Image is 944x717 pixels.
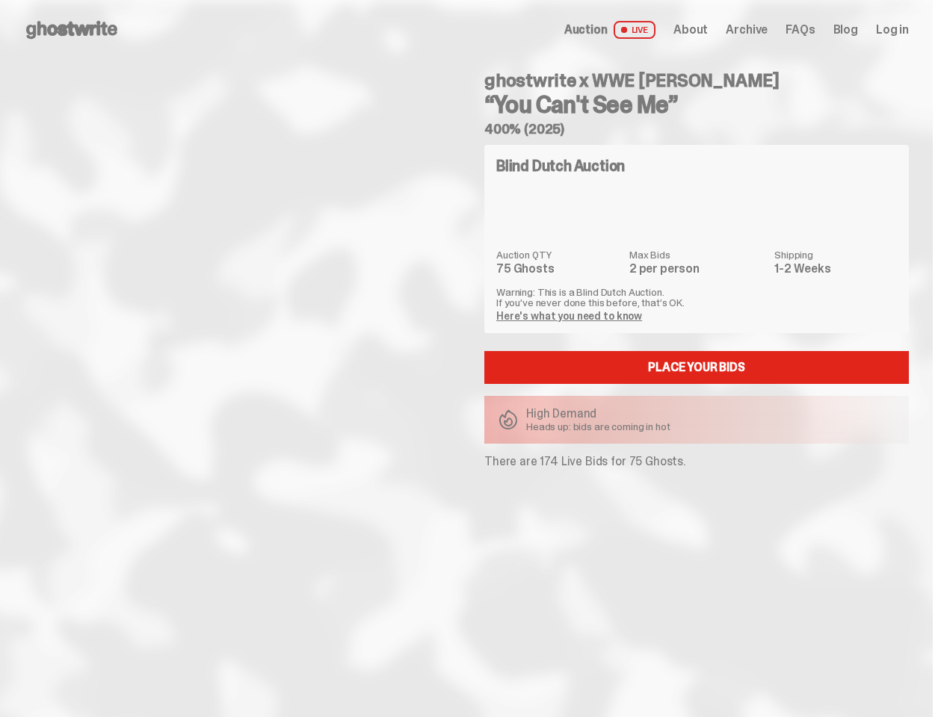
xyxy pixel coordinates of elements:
dd: 1-2 Weeks [774,263,897,275]
h3: “You Can't See Me” [484,93,909,117]
h5: 400% (2025) [484,122,909,136]
a: FAQs [786,24,815,36]
a: Log in [876,24,909,36]
p: Warning: This is a Blind Dutch Auction. If you’ve never done this before, that’s OK. [496,287,897,308]
span: LIVE [614,21,656,39]
h4: ghostwrite x WWE [PERSON_NAME] [484,72,909,90]
h4: Blind Dutch Auction [496,158,625,173]
a: Blog [833,24,858,36]
p: High Demand [526,408,670,420]
a: Archive [726,24,768,36]
a: Here's what you need to know [496,309,642,323]
dt: Max Bids [629,249,765,260]
dd: 75 Ghosts [496,263,620,275]
a: About [673,24,708,36]
dt: Shipping [774,249,897,260]
dd: 2 per person [629,263,765,275]
p: Heads up: bids are coming in hot [526,421,670,432]
dt: Auction QTY [496,249,620,260]
a: Auction LIVE [564,21,655,39]
a: Place your Bids [484,351,909,384]
span: Auction [564,24,608,36]
p: There are 174 Live Bids for 75 Ghosts. [484,456,909,468]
